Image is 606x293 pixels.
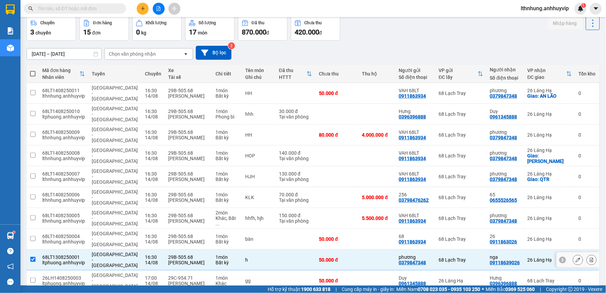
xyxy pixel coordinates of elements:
[528,88,572,93] div: 26 Láng Hạ
[168,156,209,161] div: [PERSON_NAME]
[490,275,521,281] div: Hưng
[145,213,161,218] div: 16:30
[439,132,483,138] div: 68 Lạch Tray
[245,278,272,283] div: gg
[42,150,85,156] div: 68LT1408250008
[216,215,239,226] div: Khác, Bất kỳ
[319,236,355,242] div: 50.000 đ
[145,150,161,156] div: 16:30
[92,127,138,143] span: [GEOGRAPHIC_DATA] - [GEOGRAPHIC_DATA]
[7,279,14,285] span: message
[42,88,85,93] div: 68LT1408250011
[579,278,596,283] div: 0
[145,129,161,135] div: 16:30
[279,177,312,182] div: Tại văn phòng
[295,28,319,36] span: 420.000
[528,215,572,221] div: 26 Láng Hạ
[362,195,392,200] div: 5.000.000 đ
[528,111,572,117] div: 26 Láng Hạ
[581,3,586,8] sup: 1
[42,109,85,114] div: 68LT1408250010
[79,16,129,41] button: Đơn hàng15đơn
[228,42,235,49] sup: 2
[92,231,138,247] span: [GEOGRAPHIC_DATA] - [GEOGRAPHIC_DATA]
[268,285,330,293] span: Hỗ trợ kỹ thuật:
[362,71,392,76] div: Thu hộ
[579,90,596,96] div: 0
[399,239,426,245] div: 0911863934
[399,281,426,286] div: 0961345888
[245,236,272,242] div: bàn
[301,287,330,292] strong: 1900 633 818
[7,27,14,34] img: solution-icon
[42,93,85,99] div: lthnhung.anhhuyvip
[579,132,596,138] div: 0
[490,260,520,265] div: 09118639026
[145,197,161,203] div: 14/08
[579,71,596,76] div: Tồn kho
[439,236,483,242] div: 68 Lạch Tray
[92,85,138,101] span: [GEOGRAPHIC_DATA] - [GEOGRAPHIC_DATA]
[399,260,426,265] div: 0379847348
[145,71,161,76] div: Chuyến
[145,177,161,182] div: 14/08
[42,234,85,239] div: 68LT1408250004
[439,257,483,263] div: 68 Lạch Tray
[146,20,167,25] div: Khối lượng
[42,68,79,73] div: Mã đơn hàng
[28,6,33,11] span: search
[579,174,596,179] div: 0
[145,88,161,93] div: 16:30
[27,48,101,59] input: Select a date range.
[490,135,517,140] div: 0379847348
[185,16,235,41] button: Số lượng17món
[528,74,566,80] div: ĐC giao
[168,254,209,260] div: 29B-505.68
[490,197,517,203] div: 0655526565
[245,153,272,158] div: HOP
[109,51,156,57] div: Chọn văn phòng nhận
[136,28,140,36] span: 0
[216,88,239,93] div: 1 món
[245,195,272,200] div: KLK
[42,135,85,140] div: lthnhung.anhhuyvip
[42,156,85,161] div: lthnhung.anhhuyvip
[7,44,14,52] img: warehouse-icon
[435,65,487,83] th: Toggle SortBy
[199,20,216,25] div: Số lượng
[168,260,209,265] div: [PERSON_NAME]
[168,93,209,99] div: [PERSON_NAME]
[593,5,599,12] span: caret-down
[399,114,426,120] div: 0396396888
[42,129,85,135] div: 68LT1408250009
[168,281,209,286] div: [PERSON_NAME]
[153,3,165,15] button: file-add
[579,215,596,221] div: 0
[42,281,85,286] div: ltphuong.anhhuyvip
[216,156,239,161] div: Bất kỳ
[506,287,535,292] strong: 0369 525 060
[305,20,322,25] div: Chưa thu
[528,93,572,99] div: Giao: AN LÃO
[168,135,209,140] div: [PERSON_NAME]
[579,236,596,242] div: 0
[42,114,85,120] div: ltphuong.anhhuyvip
[490,234,521,239] div: 26
[279,197,312,203] div: Tại văn phòng
[145,218,161,224] div: 14/08
[399,177,426,182] div: 0911863934
[490,156,517,161] div: 0379847348
[168,213,209,218] div: 29B-505.68
[92,189,138,206] span: [GEOGRAPHIC_DATA] - [GEOGRAPHIC_DATA]
[252,20,264,25] div: Đã thu
[145,239,161,245] div: 14/08
[216,93,239,99] div: Bất kỳ
[399,93,426,99] div: 0911863934
[189,28,196,36] span: 17
[399,234,432,239] div: 68
[490,114,517,120] div: 0961345888
[439,153,483,158] div: 68 Lạch Tray
[490,93,517,99] div: 0379847348
[42,74,79,80] div: Nhân viên
[528,68,566,73] div: VP nhận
